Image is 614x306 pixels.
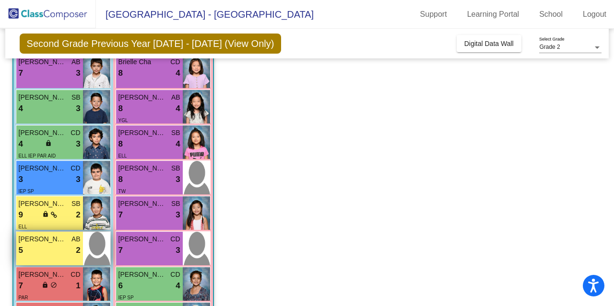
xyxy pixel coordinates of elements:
span: SB [71,199,81,209]
span: 3 [76,67,80,79]
span: PAR [19,295,28,300]
span: [PERSON_NAME] [19,57,67,67]
span: lock [45,140,52,147]
span: 4 [176,102,180,115]
span: ELL [19,224,27,229]
span: [PERSON_NAME] [19,199,67,209]
span: CD [170,234,180,244]
button: Digital Data Wall [457,35,521,52]
span: 3 [176,173,180,186]
span: IEP SP [19,189,34,194]
span: TW [118,189,126,194]
span: [PERSON_NAME] [118,128,166,138]
span: 4 [19,138,23,150]
span: [GEOGRAPHIC_DATA] - [GEOGRAPHIC_DATA] [96,7,314,22]
span: 7 [19,280,23,292]
span: 3 [19,173,23,186]
span: 7 [118,209,123,221]
span: 4 [176,138,180,150]
span: lock [42,282,48,288]
span: ELL IEP PAR AID [19,153,56,159]
span: 7 [118,244,123,257]
span: CD [170,270,180,280]
span: 3 [176,244,180,257]
span: 2 [76,209,80,221]
span: SB [71,92,81,102]
span: Brielle Cha [118,57,166,67]
span: CD [71,128,80,138]
a: Logout [575,7,614,22]
span: 2 [76,244,80,257]
span: 8 [118,173,123,186]
span: 4 [176,67,180,79]
a: School [531,7,570,22]
span: Digital Data Wall [464,40,514,47]
span: 9 [19,209,23,221]
span: [PERSON_NAME] [118,270,166,280]
span: 3 [176,209,180,221]
span: 3 [76,138,80,150]
span: SB [171,199,180,209]
span: 8 [118,102,123,115]
span: 7 [19,67,23,79]
span: [PERSON_NAME] [118,199,166,209]
span: SB [171,128,180,138]
span: 3 [76,173,80,186]
span: do_not_disturb_alt [50,282,57,288]
a: Support [413,7,455,22]
span: 3 [76,102,80,115]
a: Learning Portal [460,7,527,22]
span: [PERSON_NAME] [19,234,67,244]
span: AB [71,57,81,67]
span: 8 [118,67,123,79]
span: [PERSON_NAME] [19,270,67,280]
span: Grade 2 [539,44,560,50]
span: IEP SP [118,295,134,300]
span: CD [170,57,180,67]
span: AB [171,92,180,102]
span: [PERSON_NAME] [19,163,67,173]
span: [PERSON_NAME] [118,92,166,102]
span: [PERSON_NAME] [118,163,166,173]
span: Second Grade Previous Year [DATE] - [DATE] (View Only) [20,34,282,54]
span: 1 [76,280,80,292]
span: CD [71,270,80,280]
span: AB [71,234,81,244]
span: ELL [118,153,127,159]
span: [PERSON_NAME] [19,92,67,102]
span: CD [71,163,80,173]
span: [PERSON_NAME] [19,128,67,138]
span: 5 [19,244,23,257]
span: SB [171,163,180,173]
span: 4 [19,102,23,115]
span: 4 [176,280,180,292]
span: lock [42,211,49,217]
span: 8 [118,138,123,150]
span: 6 [118,280,123,292]
span: YGL [118,118,128,123]
span: [PERSON_NAME] [118,234,166,244]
